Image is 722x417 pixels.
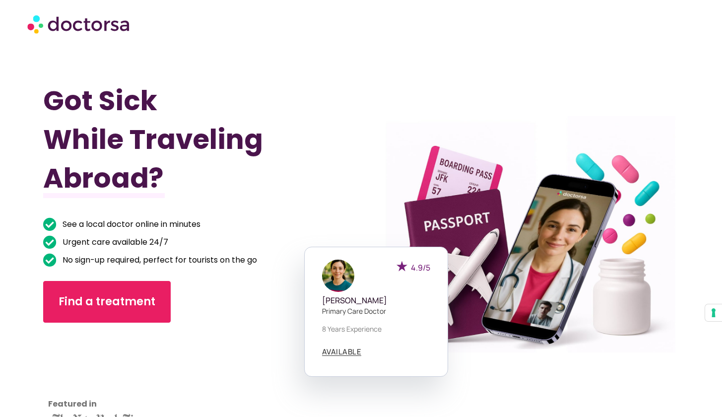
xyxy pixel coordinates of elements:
button: Your consent preferences for tracking technologies [705,304,722,321]
strong: Featured in [48,398,97,410]
span: Urgent care available 24/7 [60,235,168,249]
a: AVAILABLE [322,348,362,356]
h5: [PERSON_NAME] [322,296,430,305]
span: No sign-up required, perfect for tourists on the go [60,253,257,267]
iframe: Customer reviews powered by Trustpilot [48,338,137,412]
a: Find a treatment [43,281,171,323]
h1: Got Sick While Traveling Abroad? [43,81,313,198]
span: 4.9/5 [411,262,430,273]
span: Find a treatment [59,294,155,310]
p: Primary care doctor [322,306,430,316]
span: AVAILABLE [322,348,362,355]
p: 8 years experience [322,324,430,334]
span: See a local doctor online in minutes [60,217,200,231]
